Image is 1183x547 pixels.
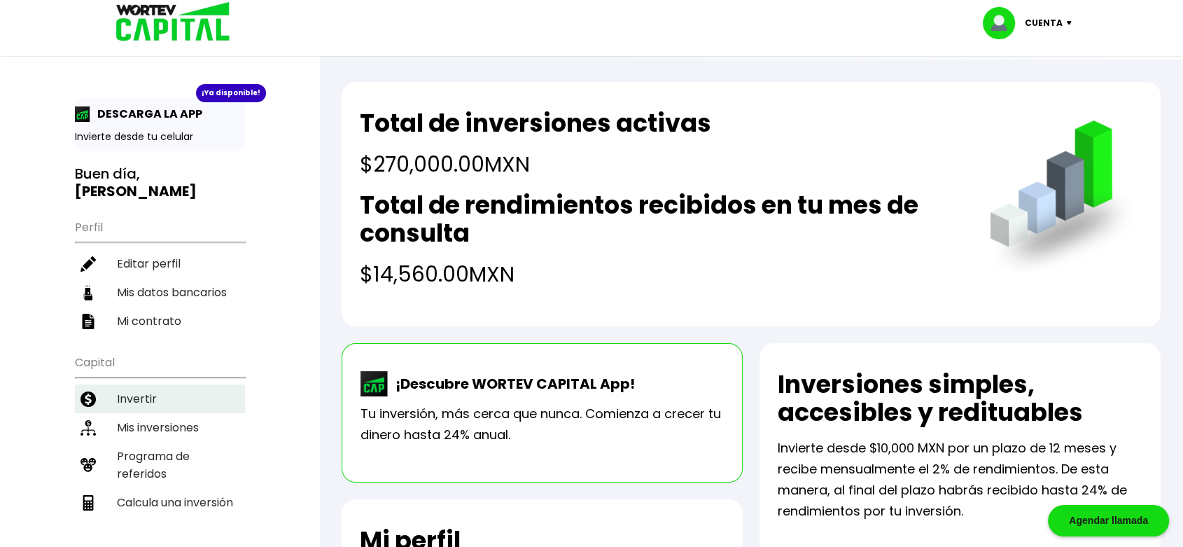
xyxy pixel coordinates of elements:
p: Invierte desde tu celular [75,130,245,144]
img: profile-image [983,7,1025,39]
img: recomiendanos-icon.9b8e9327.svg [80,457,96,473]
img: icon-down [1063,21,1081,25]
img: datos-icon.10cf9172.svg [80,285,96,300]
p: Tu inversión, más cerca que nunca. Comienza a crecer tu dinero hasta 24% anual. [360,403,724,445]
a: Invertir [75,385,245,413]
a: Programa de referidos [75,442,245,488]
p: Cuenta [1025,13,1063,34]
a: Editar perfil [75,249,245,278]
ul: Perfil [75,212,245,335]
h2: Total de inversiones activas [360,109,711,137]
img: app-icon [75,106,90,122]
h2: Total de rendimientos recibidos en tu mes de consulta [360,191,961,247]
a: Mis inversiones [75,413,245,442]
h4: $270,000.00 MXN [360,148,711,180]
a: Calcula una inversión [75,488,245,517]
p: DESCARGA LA APP [90,105,202,123]
p: ¡Descubre WORTEV CAPITAL App! [388,373,635,394]
h2: Inversiones simples, accesibles y redituables [778,371,1142,427]
p: Invierte desde $10,000 MXN por un plazo de 12 meses y recibe mensualmente el 2% de rendimientos. ... [778,438,1142,522]
img: editar-icon.952d3147.svg [80,256,96,272]
div: Agendar llamada [1048,505,1169,536]
a: Mis datos bancarios [75,278,245,307]
div: ¡Ya disponible! [196,84,266,102]
img: wortev-capital-app-icon [360,371,388,396]
img: invertir-icon.b3b967d7.svg [80,392,96,407]
a: Mi contrato [75,307,245,335]
img: grafica.516fef24.png [983,120,1142,279]
b: [PERSON_NAME] [75,181,197,201]
img: calculadora-icon.17d418c4.svg [80,495,96,511]
img: inversiones-icon.6695dc30.svg [80,420,96,436]
h4: $14,560.00 MXN [360,258,961,290]
img: contrato-icon.f2db500c.svg [80,314,96,329]
h3: Buen día, [75,165,245,200]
